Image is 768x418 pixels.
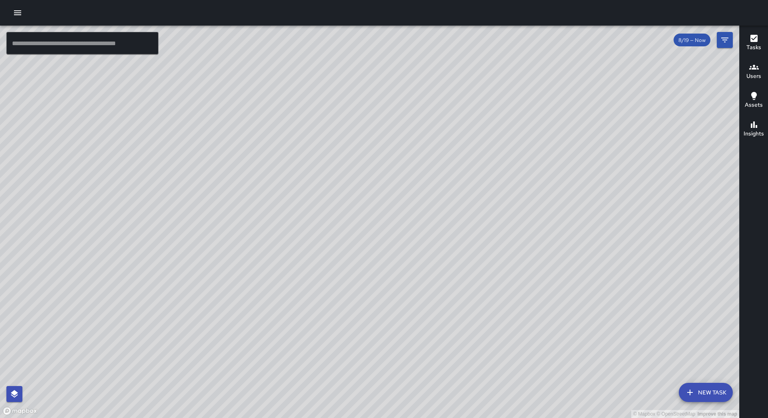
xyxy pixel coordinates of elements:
h6: Assets [745,101,763,109]
button: Assets [740,86,768,115]
button: Filters [717,32,733,48]
button: Insights [740,115,768,144]
button: New Task [679,383,733,402]
button: Tasks [740,29,768,58]
h6: Users [746,72,761,81]
button: Users [740,58,768,86]
span: 8/19 — Now [674,37,710,44]
h6: Tasks [746,43,761,52]
h6: Insights [744,129,764,138]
